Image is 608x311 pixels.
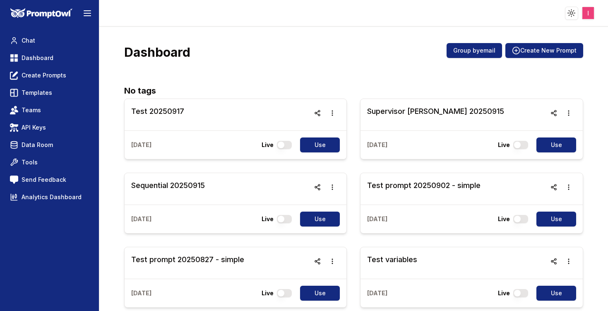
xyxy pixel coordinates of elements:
a: Use [531,137,576,152]
button: Use [300,286,340,301]
button: Use [536,137,576,152]
img: ACg8ocLcalYY8KTZ0qfGg_JirqB37-qlWKk654G7IdWEKZx1cb7MQQ=s96-c [582,7,594,19]
p: [DATE] [367,215,387,223]
h3: Test variables [367,254,417,265]
h3: Dashboard [124,45,190,60]
a: Analytics Dashboard [7,190,92,205]
span: Analytics Dashboard [22,193,82,201]
p: [DATE] [367,141,387,149]
span: Tools [22,158,38,166]
h3: Test 20250917 [131,106,184,117]
p: [DATE] [131,289,151,297]
a: Use [295,212,340,227]
p: Live [262,141,274,149]
a: Dashboard [7,51,92,65]
p: Live [262,215,274,223]
h3: Supervisor [PERSON_NAME] 20250915 [367,106,504,117]
span: Create Prompts [22,71,66,80]
span: Templates [22,89,52,97]
p: Live [498,289,510,297]
a: Sequential 20250915 [131,180,205,198]
span: Data Room [22,141,53,149]
img: PromptOwl [10,8,72,19]
a: Data Room [7,137,92,152]
span: Send Feedback [22,176,66,184]
a: Templates [7,85,92,100]
h3: Sequential 20250915 [131,180,205,191]
button: Use [536,286,576,301]
a: Tools [7,155,92,170]
p: Live [262,289,274,297]
a: Chat [7,33,92,48]
button: Use [300,137,340,152]
span: Dashboard [22,54,53,62]
a: Send Feedback [7,172,92,187]
h2: No tags [124,84,583,97]
button: Group byemail [447,43,502,58]
a: Supervisor [PERSON_NAME] 20250915 [367,106,504,124]
a: Use [295,286,340,301]
p: [DATE] [131,215,151,223]
p: [DATE] [367,289,387,297]
a: Use [531,212,576,227]
a: API Keys [7,120,92,135]
p: [DATE] [131,141,151,149]
span: Teams [22,106,41,114]
img: feedback [10,176,18,184]
button: Use [536,212,576,227]
p: Live [498,215,510,223]
a: Teams [7,103,92,118]
button: Use [300,212,340,227]
button: Create New Prompt [505,43,583,58]
a: Use [295,137,340,152]
a: Use [531,286,576,301]
p: Live [498,141,510,149]
a: Test prompt 20250827 - simple [131,254,244,272]
a: Test variables [367,254,417,272]
span: Chat [22,36,35,45]
h3: Test prompt 20250827 - simple [131,254,244,265]
a: Test prompt 20250902 - simple [367,180,481,198]
h3: Test prompt 20250902 - simple [367,180,481,191]
a: Create Prompts [7,68,92,83]
a: Test 20250917 [131,106,184,124]
span: API Keys [22,123,46,132]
